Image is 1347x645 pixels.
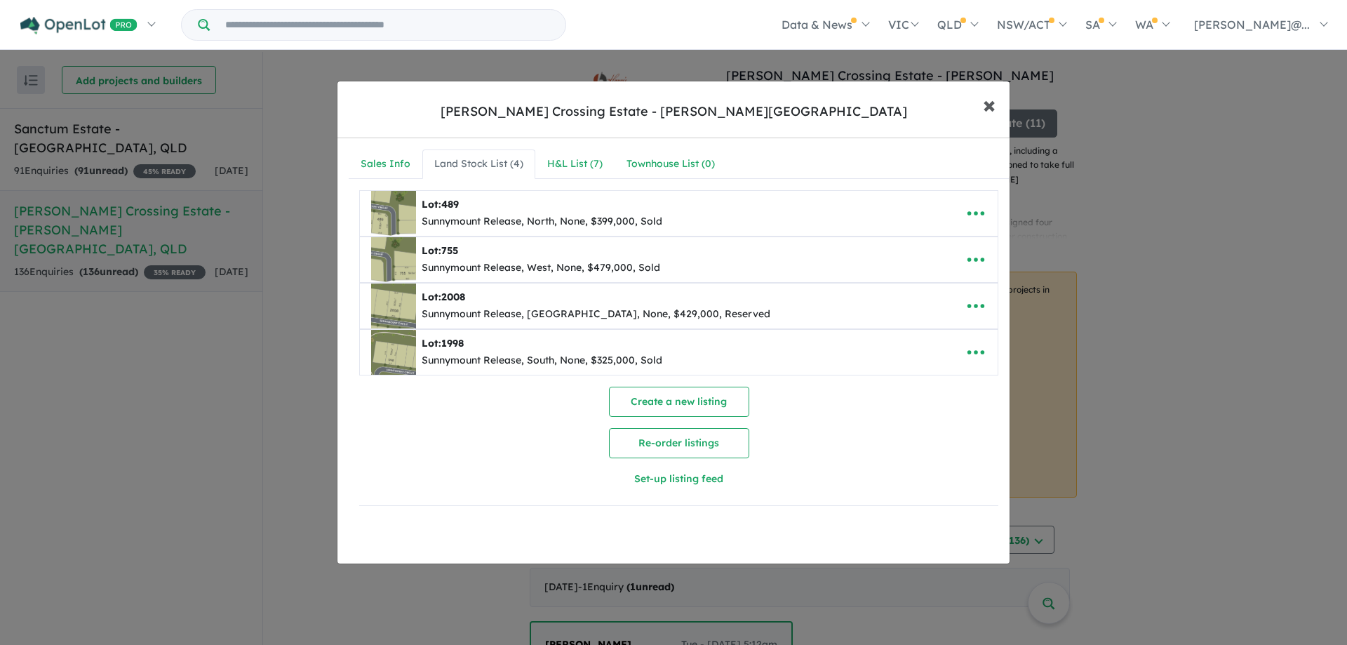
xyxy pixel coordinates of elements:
button: Create a new listing [609,387,749,417]
img: Openlot PRO Logo White [20,17,138,34]
button: Re-order listings [609,428,749,458]
b: Lot: [422,244,458,257]
span: × [983,89,996,119]
span: 2008 [441,291,465,303]
div: Sales Info [361,156,410,173]
div: Sunnymount Release, South, None, $325,000, Sold [422,352,662,369]
span: 755 [441,244,458,257]
span: [PERSON_NAME]@... [1194,18,1310,32]
span: 1998 [441,337,464,350]
div: Land Stock List ( 4 ) [434,156,523,173]
div: [PERSON_NAME] Crossing Estate - [PERSON_NAME][GEOGRAPHIC_DATA] [441,102,907,121]
div: Sunnymount Release, West, None, $479,000, Sold [422,260,660,277]
b: Lot: [422,337,464,350]
div: H&L List ( 7 ) [547,156,603,173]
img: Harris%20Crossing%20Estate%20-%20Bohle%20Plains%20-%20Lot%202008___1740702302.png [371,284,416,328]
input: Try estate name, suburb, builder or developer [213,10,563,40]
div: Sunnymount Release, North, None, $399,000, Sold [422,213,662,230]
img: Harris%20Crossing%20Estate%20-%20Bohle%20Plains%20-%20Lot%20489___1740701831.png [371,191,416,236]
button: Set-up listing feed [519,464,839,494]
b: Lot: [422,198,459,211]
img: Harris%20Crossing%20Estate%20-%20Bohle%20Plains%20-%20Lot%20755___1740701888.png [371,237,416,282]
img: Harris%20Crossing%20Estate%20-%20Bohle%20Plains%20-%20Lot%201998___1751351090.png [371,330,416,375]
b: Lot: [422,291,465,303]
div: Townhouse List ( 0 ) [626,156,715,173]
div: Sunnymount Release, [GEOGRAPHIC_DATA], None, $429,000, Reserved [422,306,770,323]
span: 489 [441,198,459,211]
